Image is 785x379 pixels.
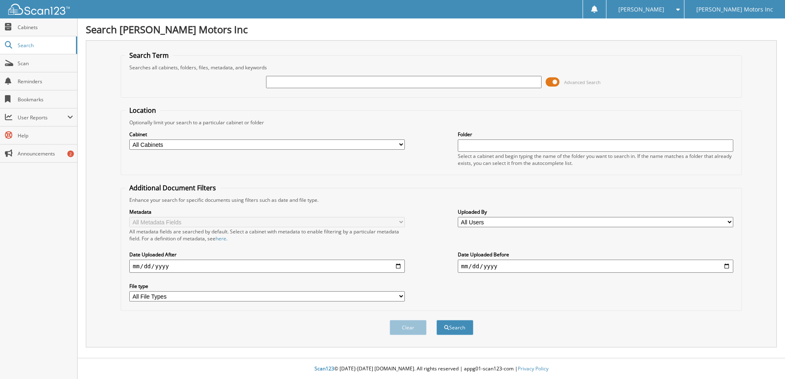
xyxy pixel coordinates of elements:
[125,64,737,71] div: Searches all cabinets, folders, files, metadata, and keywords
[18,114,67,121] span: User Reports
[129,208,405,215] label: Metadata
[86,23,777,36] h1: Search [PERSON_NAME] Motors Inc
[125,183,220,192] legend: Additional Document Filters
[67,151,74,157] div: 2
[129,283,405,290] label: File type
[518,365,549,372] a: Privacy Policy
[125,196,737,203] div: Enhance your search for specific documents using filters such as date and file type.
[390,320,427,335] button: Clear
[18,132,73,139] span: Help
[618,7,664,12] span: [PERSON_NAME]
[18,96,73,103] span: Bookmarks
[129,228,405,242] div: All metadata fields are searched by default. Select a cabinet with metadata to enable filtering b...
[18,78,73,85] span: Reminders
[129,260,405,273] input: start
[129,251,405,258] label: Date Uploaded After
[216,235,226,242] a: here
[458,260,733,273] input: end
[696,7,773,12] span: [PERSON_NAME] Motors Inc
[458,208,733,215] label: Uploaded By
[436,320,473,335] button: Search
[18,42,72,49] span: Search
[8,4,70,15] img: scan123-logo-white.svg
[18,24,73,31] span: Cabinets
[18,150,73,157] span: Announcements
[458,131,733,138] label: Folder
[458,251,733,258] label: Date Uploaded Before
[564,79,601,85] span: Advanced Search
[458,153,733,167] div: Select a cabinet and begin typing the name of the folder you want to search in. If the name match...
[314,365,334,372] span: Scan123
[78,359,785,379] div: © [DATE]-[DATE] [DOMAIN_NAME]. All rights reserved | appg01-scan123-com |
[125,51,173,60] legend: Search Term
[18,60,73,67] span: Scan
[125,119,737,126] div: Optionally limit your search to a particular cabinet or folder
[129,131,405,138] label: Cabinet
[125,106,160,115] legend: Location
